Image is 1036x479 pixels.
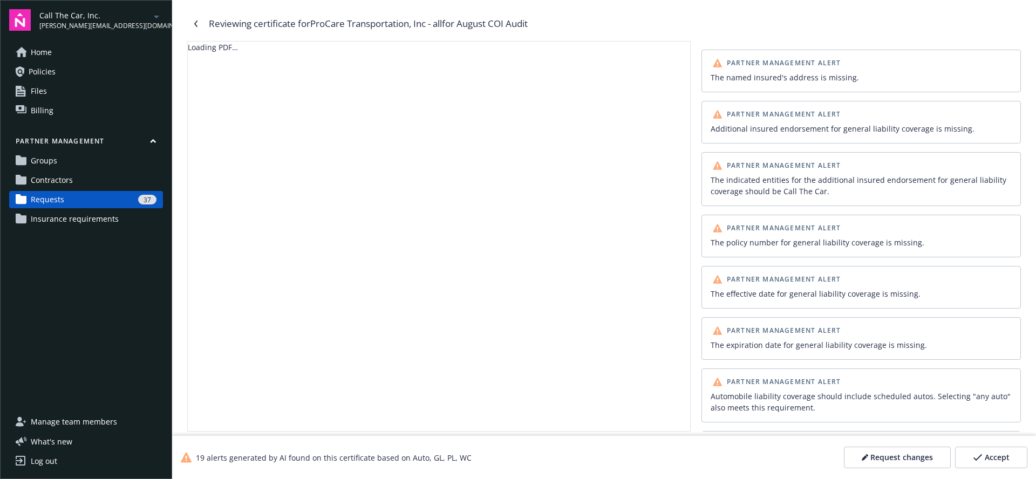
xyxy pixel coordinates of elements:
div: 37 [138,195,156,204]
button: Partner Management AlertThe effective date for general liability coverage is missing. [701,266,1021,309]
a: Files [9,83,163,100]
a: Navigate back [187,15,205,32]
span: Partner Management Alert [727,379,841,385]
div: Log out [31,453,57,470]
span: Accept [985,452,1010,463]
span: Requests [31,191,64,208]
span: Call The Car, Inc. [39,10,150,21]
span: Groups [31,152,57,169]
div: The expiration date for general liability coverage is missing. [711,339,1012,351]
div: Additional insured endorsement for general liability coverage is missing. [711,123,1012,134]
button: Request changes [844,447,951,468]
a: arrowDropDown [150,10,163,23]
a: Groups [9,152,163,169]
span: Policies [29,63,56,80]
button: Accept [955,447,1027,468]
div: Loading PDF… [188,42,690,53]
div: The indicated entities for the additional insured endorsement for general liability coverage shou... [711,174,1012,197]
a: Manage team members [9,413,163,430]
a: Requests37 [9,191,163,208]
span: Files [31,83,47,100]
a: Billing [9,102,163,119]
span: Partner Management Alert [727,60,841,66]
button: Partner Management AlertThe policy number for general liability coverage is missing. [701,215,1021,257]
span: Insurance requirements [31,210,119,228]
div: The named insured's address is missing. [711,72,1012,83]
span: Billing [31,102,53,119]
button: Partner Management AlertAutomobile liability coverage should include scheduled autos. Selecting "... [701,368,1021,422]
span: Manage team members [31,413,117,430]
span: Partner Management Alert [727,276,841,283]
span: Partner Management Alert [727,162,841,169]
div: The policy number for general liability coverage is missing. [711,237,1012,248]
button: Partner Management AlertThe indicated entities for the additional insured endorsement for general... [701,152,1021,206]
span: Partner Management Alert [727,225,841,231]
div: Automobile liability coverage should include scheduled autos. Selecting "any auto" also meets thi... [711,391,1012,413]
img: navigator-logo.svg [9,9,31,31]
div: 19 alerts generated by AI found on this certificate based on Auto, GL, PL, WC [181,452,472,463]
span: Request changes [870,452,933,463]
a: Contractors [9,172,163,189]
a: Home [9,44,163,61]
span: [PERSON_NAME][EMAIL_ADDRESS][DOMAIN_NAME] [39,21,150,31]
div: Reviewing certificate for ProCare Transportation, Inc - all for August COI Audit [209,17,528,31]
button: Partner Management AlertAdditional insured endorsement for general liability coverage is missing. [701,101,1021,143]
button: Call The Car, Inc.[PERSON_NAME][EMAIL_ADDRESS][DOMAIN_NAME]arrowDropDown [39,9,163,31]
button: Partner management [9,136,163,150]
span: Contractors [31,172,73,189]
a: Policies [9,63,163,80]
span: What ' s new [31,436,72,447]
span: Partner Management Alert [727,111,841,118]
button: Partner Management AlertThe expiration date for general liability coverage is missing. [701,317,1021,360]
button: Partner Management AlertThe named insured's address is missing. [701,50,1021,92]
span: Home [31,44,52,61]
button: What's new [9,436,90,447]
a: Insurance requirements [9,210,163,228]
span: Partner Management Alert [727,327,841,334]
div: The effective date for general liability coverage is missing. [711,288,1012,299]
